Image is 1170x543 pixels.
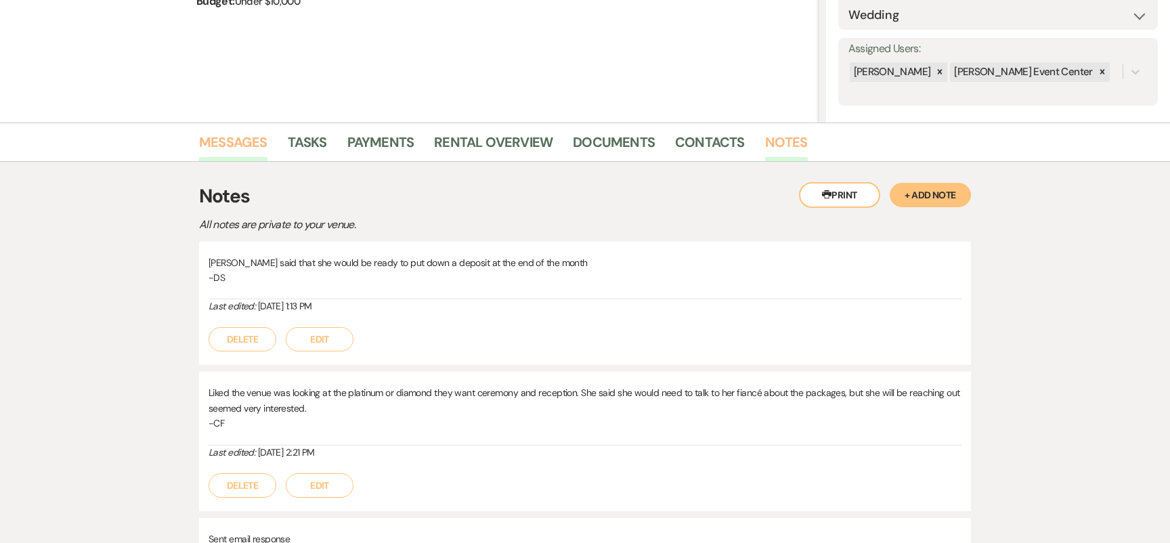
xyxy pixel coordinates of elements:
[209,300,255,312] i: Last edited:
[199,216,673,234] p: All notes are private to your venue.
[850,62,933,82] div: [PERSON_NAME]
[199,131,267,161] a: Messages
[209,255,961,270] p: [PERSON_NAME] said that she would be ready to put down a deposit at the end of the month
[950,62,1094,82] div: [PERSON_NAME] Event Center
[209,327,276,351] button: Delete
[675,131,745,161] a: Contacts
[209,446,255,458] i: Last edited:
[890,183,971,207] button: + Add Note
[286,327,353,351] button: Edit
[799,182,880,208] button: Print
[288,131,327,161] a: Tasks
[209,473,276,498] button: Delete
[209,416,961,431] p: -CF
[848,39,1148,59] label: Assigned Users:
[286,473,353,498] button: Edit
[573,131,655,161] a: Documents
[209,446,961,460] div: [DATE] 2:21 PM
[765,131,808,161] a: Notes
[347,131,414,161] a: Payments
[209,385,961,416] p: Liked the venue was looking at the platinum or diamond they want ceremony and reception. She said...
[434,131,552,161] a: Rental Overview
[209,299,961,313] div: [DATE] 1:13 PM
[209,270,961,285] p: -DS
[199,182,971,211] h3: Notes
